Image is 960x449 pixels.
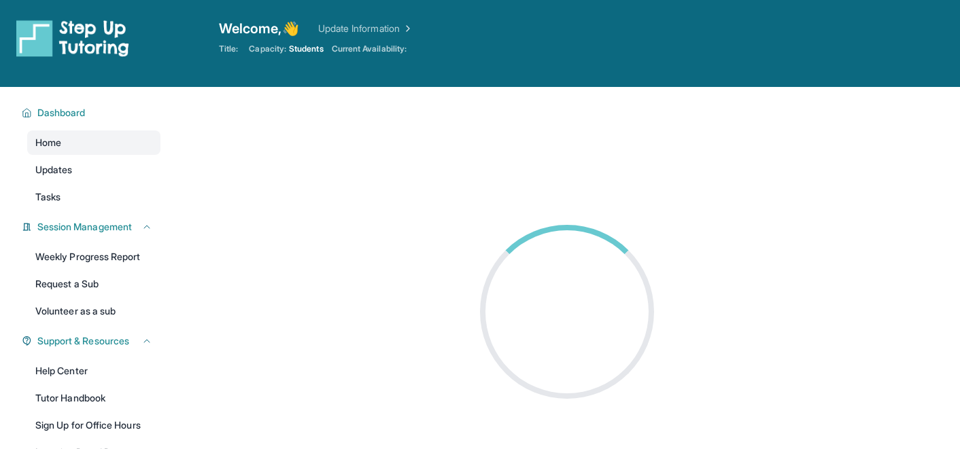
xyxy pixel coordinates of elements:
[27,185,160,209] a: Tasks
[35,136,61,149] span: Home
[249,43,286,54] span: Capacity:
[27,413,160,437] a: Sign Up for Office Hours
[32,220,152,234] button: Session Management
[37,106,86,120] span: Dashboard
[27,359,160,383] a: Help Center
[27,272,160,296] a: Request a Sub
[27,245,160,269] a: Weekly Progress Report
[27,158,160,182] a: Updates
[289,43,324,54] span: Students
[32,106,152,120] button: Dashboard
[219,19,299,38] span: Welcome, 👋
[35,190,61,204] span: Tasks
[400,22,413,35] img: Chevron Right
[37,220,132,234] span: Session Management
[35,163,73,177] span: Updates
[27,386,160,410] a: Tutor Handbook
[37,334,129,348] span: Support & Resources
[332,43,407,54] span: Current Availability:
[27,299,160,323] a: Volunteer as a sub
[27,130,160,155] a: Home
[318,22,413,35] a: Update Information
[219,43,238,54] span: Title:
[16,19,129,57] img: logo
[32,334,152,348] button: Support & Resources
